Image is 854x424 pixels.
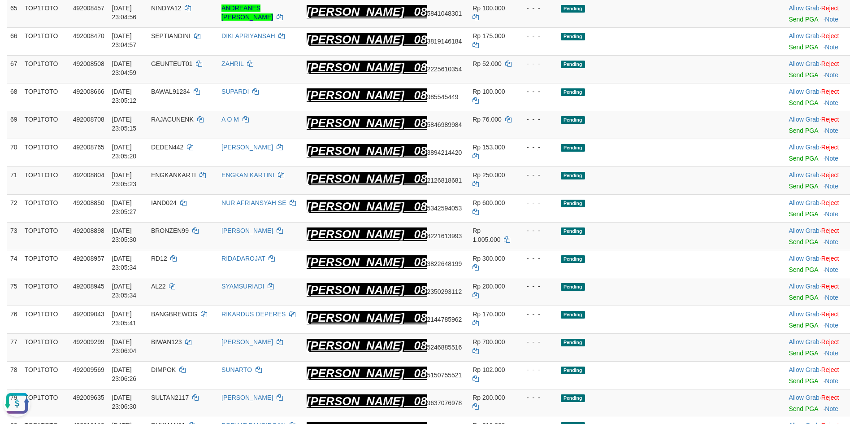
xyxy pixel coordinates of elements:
a: Send PGA [789,238,818,245]
a: Note [825,350,838,357]
div: - - - [519,393,553,402]
a: Note [825,377,838,385]
span: 492009299 [73,338,104,345]
span: Copy 083822648199 to clipboard [414,260,462,267]
a: Note [825,322,838,329]
a: Note [825,71,838,79]
a: Send PGA [789,266,818,273]
a: NUR AFRIANSYAH SE [221,199,286,206]
ah_el_jm_1758778803688: 08 [414,339,427,352]
a: Allow Grab [789,227,819,234]
td: 69 [7,111,21,139]
td: TOP1TOTO [21,83,69,111]
span: Pending [561,283,585,291]
a: Allow Grab [789,116,819,123]
a: Allow Grab [789,144,819,151]
ah_el_jm_1758778803688: 08 [414,311,427,324]
span: [DATE] 23:05:23 [112,171,136,188]
a: Send PGA [789,377,818,385]
ah_el_jm_1758778803688: [PERSON_NAME] [307,227,404,241]
ah_el_jm_1758778803688: [PERSON_NAME] [307,283,404,297]
td: · [785,83,850,111]
a: Note [825,99,838,106]
span: Pending [561,394,585,402]
span: [DATE] 23:05:34 [112,283,136,299]
a: Allow Grab [789,283,819,290]
span: [DATE] 23:06:26 [112,366,136,382]
div: - - - [519,4,553,13]
a: RIKARDUS DEPERES [221,310,286,318]
td: 72 [7,194,21,222]
span: Copy 083819146184 to clipboard [414,38,462,45]
td: TOP1TOTO [21,27,69,55]
a: Note [825,155,838,162]
a: ENGKAN KARTINI [221,171,274,179]
a: Reject [821,32,839,39]
a: Allow Grab [789,310,819,318]
div: - - - [519,170,553,179]
a: Reject [821,394,839,401]
a: Send PGA [789,294,818,301]
a: RIDADAROJAT [221,255,265,262]
span: Copy 088221613993 to clipboard [414,232,462,240]
span: Rp 250.000 [473,171,505,179]
span: 492008470 [73,32,104,39]
a: [PERSON_NAME] [221,144,273,151]
span: Rp 1.005.000 [473,227,500,243]
span: SEPTIANDINI [151,32,191,39]
a: Reject [821,310,839,318]
a: Send PGA [789,210,818,218]
a: ANDREANES [PERSON_NAME] [221,4,273,21]
a: Allow Grab [789,60,819,67]
ah_el_jm_1758778803688: [PERSON_NAME] [307,339,404,352]
span: BRONZEN99 [151,227,189,234]
td: 77 [7,333,21,361]
td: · [785,361,850,389]
span: 492009569 [73,366,104,373]
a: Allow Grab [789,394,819,401]
span: Pending [561,311,585,319]
a: Allow Grab [789,199,819,206]
a: Reject [821,283,839,290]
ah_el_jm_1758778803688: 08 [414,116,427,130]
ah_el_jm_1758778803688: [PERSON_NAME] [307,88,404,102]
ah_el_jm_1758778803688: [PERSON_NAME] [307,61,404,74]
ah_el_jm_1758778803688: 08 [414,61,427,74]
a: [PERSON_NAME] [221,338,273,345]
span: 492008708 [73,116,104,123]
span: · [789,255,821,262]
a: ZAHRIL [221,60,243,67]
span: Rp 170.000 [473,310,505,318]
span: Rp 100.000 [473,4,505,12]
td: TOP1TOTO [21,194,69,222]
td: TOP1TOTO [21,111,69,139]
a: Note [825,16,838,23]
span: Pending [561,172,585,179]
a: Send PGA [789,44,818,51]
td: · [785,333,850,361]
a: Send PGA [789,155,818,162]
span: AL22 [151,283,166,290]
span: RAJACUNENK [151,116,194,123]
a: Send PGA [789,322,818,329]
ah_el_jm_1758778803688: 08 [414,88,427,102]
span: Pending [561,255,585,263]
span: Rp 52.000 [473,60,502,67]
a: Allow Grab [789,88,819,95]
span: Pending [561,61,585,68]
ah_el_jm_1758778803688: 08 [414,144,427,157]
a: Note [825,127,838,134]
a: Allow Grab [789,32,819,39]
span: · [789,199,821,206]
a: Note [825,183,838,190]
span: ENGKANKARTI [151,171,196,179]
span: Rp 700.000 [473,338,505,345]
td: TOP1TOTO [21,55,69,83]
a: Reject [821,144,839,151]
span: NINDYA12 [151,4,181,12]
ah_el_jm_1758778803688: 08 [414,367,427,380]
span: 492008457 [73,4,104,12]
td: TOP1TOTO [21,222,69,250]
td: TOP1TOTO [21,306,69,333]
span: Rp 200.000 [473,283,505,290]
